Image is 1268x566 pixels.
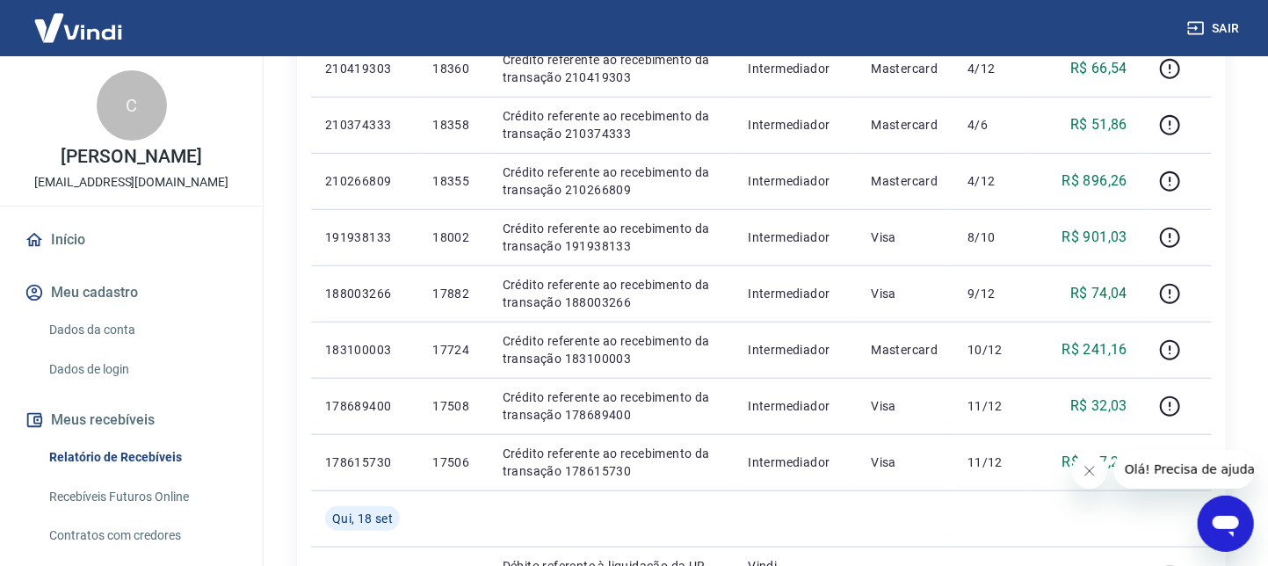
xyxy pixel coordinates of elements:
p: 8/10 [967,229,1019,246]
p: Mastercard [872,341,940,359]
p: Mastercard [872,60,940,77]
p: Mastercard [872,116,940,134]
p: Intermediador [749,341,844,359]
p: Crédito referente ao recebimento da transação 178615730 [503,445,721,480]
p: Visa [872,285,940,302]
iframe: Fechar mensagem [1072,454,1107,489]
p: 4/12 [967,60,1019,77]
p: 9/12 [967,285,1019,302]
p: 210419303 [325,60,404,77]
p: 17882 [432,285,474,302]
p: 178615730 [325,454,404,471]
p: 210266809 [325,172,404,190]
p: Crédito referente ao recebimento da transação 210266809 [503,163,721,199]
p: 183100003 [325,341,404,359]
button: Meus recebíveis [21,401,242,439]
p: R$ 107,25 [1062,452,1128,473]
p: R$ 32,03 [1070,395,1127,417]
p: 17724 [432,341,474,359]
p: Intermediador [749,172,844,190]
p: [PERSON_NAME] [61,148,201,166]
a: Início [21,221,242,259]
p: Visa [872,454,940,471]
span: Olá! Precisa de ajuda? [11,12,148,26]
p: 4/6 [967,116,1019,134]
button: Meu cadastro [21,273,242,312]
p: Intermediador [749,60,844,77]
a: Recebíveis Futuros Online [42,479,242,515]
p: R$ 66,54 [1070,58,1127,79]
p: Visa [872,397,940,415]
button: Sair [1184,12,1247,45]
p: 18002 [432,229,474,246]
p: [EMAIL_ADDRESS][DOMAIN_NAME] [34,173,228,192]
p: 11/12 [967,397,1019,415]
p: 4/12 [967,172,1019,190]
div: C [97,70,167,141]
p: Intermediador [749,454,844,471]
p: 210374333 [325,116,404,134]
p: 18355 [432,172,474,190]
p: 18360 [432,60,474,77]
a: Dados de login [42,352,242,388]
p: R$ 51,86 [1070,114,1127,135]
p: R$ 74,04 [1070,283,1127,304]
p: Mastercard [872,172,940,190]
p: Intermediador [749,285,844,302]
span: Qui, 18 set [332,510,393,527]
p: Crédito referente ao recebimento da transação 210374333 [503,107,721,142]
p: 17506 [432,454,474,471]
a: Contratos com credores [42,518,242,554]
p: Intermediador [749,397,844,415]
p: Intermediador [749,229,844,246]
p: R$ 241,16 [1062,339,1128,360]
iframe: Mensagem da empresa [1114,450,1254,489]
p: 178689400 [325,397,404,415]
p: Crédito referente ao recebimento da transação 178689400 [503,388,721,424]
iframe: Botão para abrir a janela de mensagens [1198,496,1254,552]
p: Crédito referente ao recebimento da transação 183100003 [503,332,721,367]
a: Relatório de Recebíveis [42,439,242,475]
p: Crédito referente ao recebimento da transação 188003266 [503,276,721,311]
p: 188003266 [325,285,404,302]
p: 191938133 [325,229,404,246]
p: Crédito referente ao recebimento da transação 191938133 [503,220,721,255]
p: Visa [872,229,940,246]
p: R$ 896,26 [1062,171,1128,192]
p: R$ 901,03 [1062,227,1128,248]
p: 17508 [432,397,474,415]
p: Intermediador [749,116,844,134]
p: Crédito referente ao recebimento da transação 210419303 [503,51,721,86]
a: Dados da conta [42,312,242,348]
p: 10/12 [967,341,1019,359]
img: Vindi [21,1,135,54]
p: 11/12 [967,454,1019,471]
p: 18358 [432,116,474,134]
